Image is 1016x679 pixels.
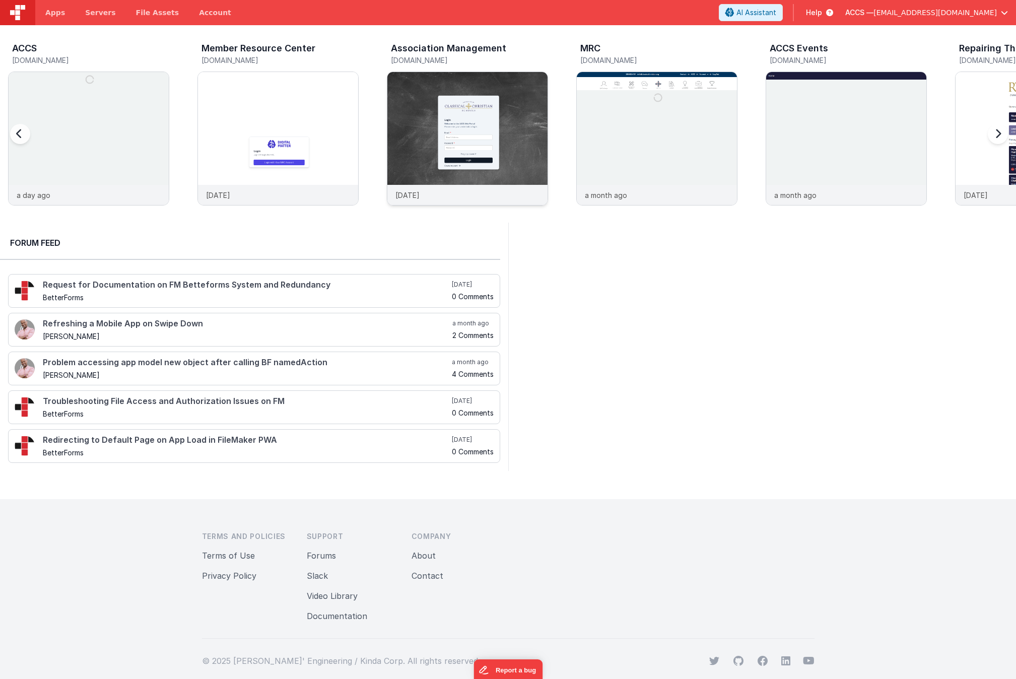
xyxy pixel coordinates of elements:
[585,190,627,200] p: a month ago
[43,410,450,418] h5: BetterForms
[307,590,358,602] button: Video Library
[8,274,500,308] a: Request for Documentation on FM Betteforms System and Redundancy BetterForms [DATE] 0 Comments
[580,43,600,53] h3: MRC
[12,56,169,64] h5: [DOMAIN_NAME]
[45,8,65,18] span: Apps
[412,570,443,582] button: Contact
[781,656,791,666] svg: viewBox="0 0 24 24" aria-hidden="true">
[8,390,500,424] a: Troubleshooting File Access and Authorization Issues on FM BetterForms [DATE] 0 Comments
[136,8,179,18] span: File Assets
[202,551,255,561] a: Terms of Use
[873,8,997,18] span: [EMAIL_ADDRESS][DOMAIN_NAME]
[736,8,776,18] span: AI Assistant
[719,4,783,21] button: AI Assistant
[15,358,35,378] img: 411_2.png
[85,8,115,18] span: Servers
[452,370,494,378] h5: 4 Comments
[15,319,35,340] img: 411_2.png
[452,397,494,405] h5: [DATE]
[774,190,817,200] p: a month ago
[8,352,500,385] a: Problem accessing app model new object after calling BF namedAction [PERSON_NAME] a month ago 4 C...
[391,43,506,53] h3: Association Management
[43,397,450,406] h4: Troubleshooting File Access and Authorization Issues on FM
[580,56,737,64] h5: [DOMAIN_NAME]
[15,436,35,456] img: 295_2.png
[8,429,500,463] a: Redirecting to Default Page on App Load in FileMaker PWA BetterForms [DATE] 0 Comments
[452,448,494,455] h5: 0 Comments
[806,8,822,18] span: Help
[8,313,500,347] a: Refreshing a Mobile App on Swipe Down [PERSON_NAME] a month ago 2 Comments
[391,56,548,64] h5: [DOMAIN_NAME]
[770,43,828,53] h3: ACCS Events
[395,190,420,200] p: [DATE]
[201,43,315,53] h3: Member Resource Center
[412,531,500,541] h3: Company
[452,436,494,444] h5: [DATE]
[202,531,291,541] h3: Terms and Policies
[307,531,395,541] h3: Support
[202,655,480,667] p: © 2025 [PERSON_NAME]' Engineering / Kinda Corp. All rights reserved.
[412,550,436,562] button: About
[15,281,35,301] img: 295_2.png
[43,332,450,340] h5: [PERSON_NAME]
[452,331,494,339] h5: 2 Comments
[307,571,328,581] a: Slack
[201,56,359,64] h5: [DOMAIN_NAME]
[452,358,494,366] h5: a month ago
[43,449,450,456] h5: BetterForms
[43,294,450,301] h5: BetterForms
[452,293,494,300] h5: 0 Comments
[452,319,494,327] h5: a month ago
[412,551,436,561] a: About
[206,190,230,200] p: [DATE]
[43,281,450,290] h4: Request for Documentation on FM Betteforms System and Redundancy
[452,281,494,289] h5: [DATE]
[10,237,490,249] h2: Forum Feed
[43,371,450,379] h5: [PERSON_NAME]
[43,436,450,445] h4: Redirecting to Default Page on App Load in FileMaker PWA
[845,8,1008,18] button: ACCS — [EMAIL_ADDRESS][DOMAIN_NAME]
[43,358,450,367] h4: Problem accessing app model new object after calling BF namedAction
[770,56,927,64] h5: [DOMAIN_NAME]
[202,571,256,581] a: Privacy Policy
[15,397,35,417] img: 295_2.png
[964,190,988,200] p: [DATE]
[307,570,328,582] button: Slack
[307,550,336,562] button: Forums
[845,8,873,18] span: ACCS —
[12,43,37,53] h3: ACCS
[307,610,367,622] button: Documentation
[43,319,450,328] h4: Refreshing a Mobile App on Swipe Down
[452,409,494,417] h5: 0 Comments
